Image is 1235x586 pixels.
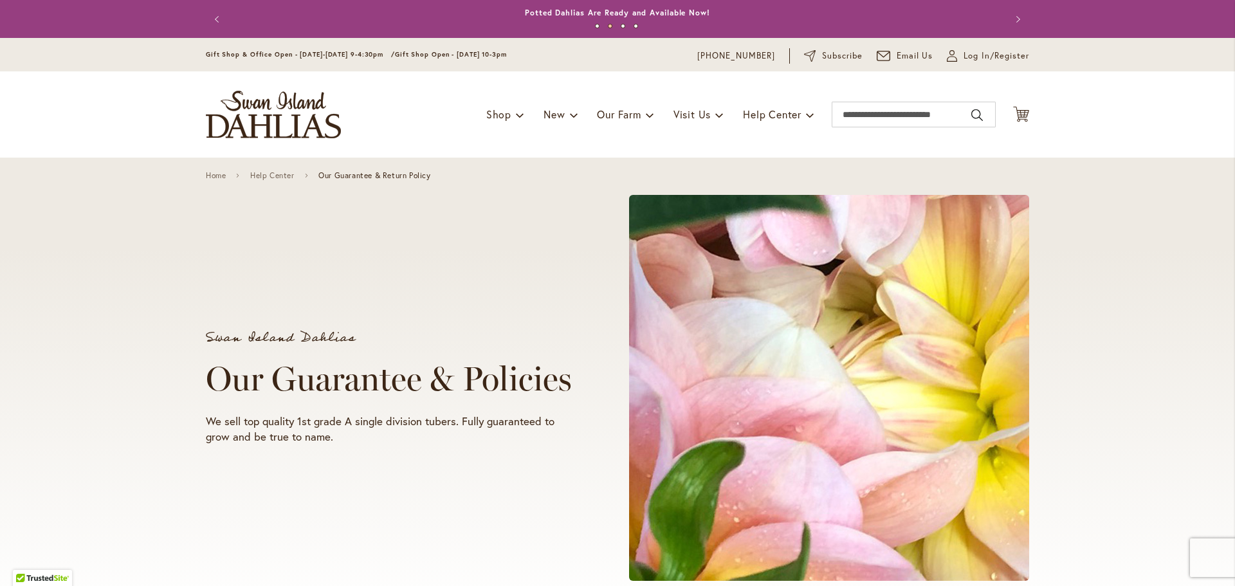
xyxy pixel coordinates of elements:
[804,50,863,62] a: Subscribe
[597,107,641,121] span: Our Farm
[206,360,580,398] h1: Our Guarantee & Policies
[743,107,801,121] span: Help Center
[206,414,580,444] p: We sell top quality 1st grade A single division tubers. Fully guaranteed to grow and be true to n...
[206,91,341,138] a: store logo
[673,107,711,121] span: Visit Us
[318,171,430,180] span: Our Guarantee & Return Policy
[206,331,580,344] p: Swan Island Dahlias
[206,50,395,59] span: Gift Shop & Office Open - [DATE]-[DATE] 9-4:30pm /
[621,24,625,28] button: 3 of 4
[1003,6,1029,32] button: Next
[964,50,1029,62] span: Log In/Register
[486,107,511,121] span: Shop
[877,50,933,62] a: Email Us
[595,24,599,28] button: 1 of 4
[206,6,232,32] button: Previous
[947,50,1029,62] a: Log In/Register
[544,107,565,121] span: New
[525,8,710,17] a: Potted Dahlias Are Ready and Available Now!
[634,24,638,28] button: 4 of 4
[395,50,507,59] span: Gift Shop Open - [DATE] 10-3pm
[822,50,863,62] span: Subscribe
[697,50,775,62] a: [PHONE_NUMBER]
[608,24,612,28] button: 2 of 4
[206,171,226,180] a: Home
[250,171,295,180] a: Help Center
[897,50,933,62] span: Email Us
